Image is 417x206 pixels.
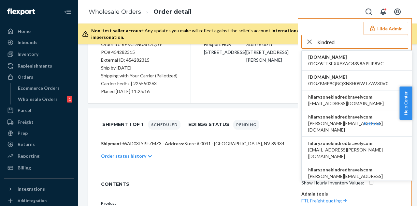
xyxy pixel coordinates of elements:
[4,26,74,37] a: Home
[101,40,178,48] div: Order ID: RPXCDNUSLOQG9
[18,107,31,114] div: Parcel
[399,87,412,120] button: Help Center
[18,165,31,171] div: Billing
[4,37,74,48] a: Inbounds
[101,56,178,64] div: External ID: 454282315
[153,8,192,15] a: Order detail
[165,141,184,146] span: Address:
[4,61,74,71] a: Replenishments
[83,2,197,22] ol: breadcrumbs
[67,96,72,103] div: 1
[308,100,384,107] span: [EMAIL_ADDRESS][DOMAIN_NAME]
[4,197,74,205] a: Add Integration
[233,120,259,130] div: Pending
[308,54,384,60] span: [DOMAIN_NAME]
[308,74,388,80] span: [DOMAIN_NAME]
[7,8,35,15] img: Flexport logo
[18,96,58,103] div: Wholesale Orders
[301,191,408,197] p: Admin tools
[101,87,178,95] div: Placed [DATE] 11:25:16
[101,141,123,146] span: Shipment:
[15,83,75,93] a: Ecommerce Orders
[308,120,405,133] span: [PERSON_NAME][EMAIL_ADDRESS][DOMAIN_NAME]
[364,22,408,35] button: Hide Admin
[101,72,178,80] p: Shipping with Your Carrier (Palletized)
[18,85,60,91] div: Ecommerce Orders
[308,147,405,160] span: [EMAIL_ADDRESS][PERSON_NAME][DOMAIN_NAME]
[308,140,405,147] span: hilaryzonekindredbravelycom
[308,173,405,186] span: [PERSON_NAME][EMAIL_ADDRESS][PERSON_NAME][DOMAIN_NAME]
[102,118,143,131] h1: Shipment 1 of 1
[377,5,390,18] button: Open notifications
[4,139,74,150] a: Returns
[308,166,405,173] span: hilaryzonekindredbravelycom
[4,105,74,116] a: Parcel
[4,117,74,127] a: Freight
[18,130,28,136] div: Prep
[4,151,74,161] a: Reporting
[18,153,39,159] div: Reporting
[101,140,394,147] p: WAD03LYBEZMZ3 · Store # 0041 · [GEOGRAPHIC_DATA], NV 89434
[101,153,146,159] p: Order status history
[101,181,394,187] span: CONTENTS
[246,41,289,63] span: Store # 0041 [STREET_ADDRESS][PERSON_NAME]
[18,198,47,203] div: Add Integration
[362,5,375,18] button: Open Search Box
[4,49,74,59] a: Inventory
[61,5,74,18] button: Close Navigation
[301,198,348,203] a: FTL Freight quoting
[18,119,34,125] div: Freight
[308,114,405,120] span: hilaryzonekindredbravelycom
[91,28,145,33] span: Non-test seller account:
[91,27,407,40] div: Any updates you make will reflect against the seller's account.
[18,141,35,148] div: Returns
[4,163,74,173] a: Billing
[308,80,388,87] span: 01GZBMP9QBQXN8H0SWTZAV30V0
[15,94,75,104] a: Wholesale Orders1
[317,35,408,48] input: Search or paste seller ID
[308,94,384,100] span: hilaryzonekindredbravelycom
[101,80,178,87] p: Carrier: FedEx | 225550263
[363,120,380,127] label: Actions
[18,63,52,69] div: Replenishments
[101,64,178,72] p: Ship by [DATE]
[148,120,180,130] div: Scheduled
[89,8,141,15] a: Wholesale Orders
[101,48,178,56] div: PO# 454282315
[4,128,74,138] a: Prep
[188,118,229,131] h1: EDI 856 Status
[4,184,74,194] button: Integrations
[18,74,33,80] div: Orders
[18,186,45,192] div: Integrations
[4,72,74,82] a: Orders
[18,51,38,57] div: Inventory
[391,5,404,18] button: Open account menu
[308,60,384,67] span: 01GZ6ETSEXXAYAG4398APHP8VC
[301,180,364,186] div: Show Hourly Inventory Values :
[18,28,31,35] div: Home
[18,39,37,46] div: Inbounds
